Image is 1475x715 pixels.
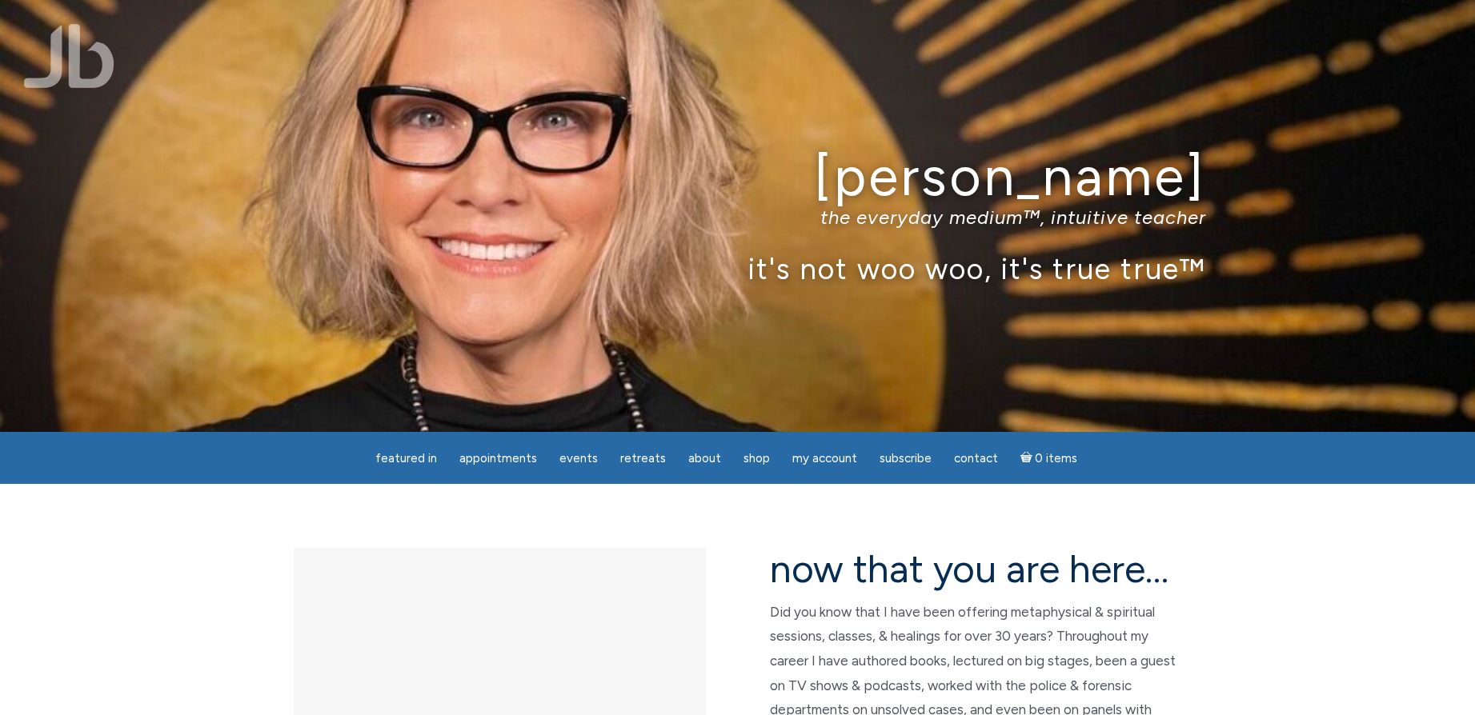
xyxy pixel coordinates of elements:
[375,451,437,465] span: featured in
[783,443,867,474] a: My Account
[611,443,675,474] a: Retreats
[880,451,932,465] span: Subscribe
[366,443,447,474] a: featured in
[954,451,998,465] span: Contact
[620,451,666,465] span: Retreats
[734,443,780,474] a: Shop
[944,443,1008,474] a: Contact
[450,443,547,474] a: Appointments
[1035,453,1077,465] span: 0 items
[550,443,607,474] a: Events
[870,443,941,474] a: Subscribe
[770,548,1182,590] h2: now that you are here…
[1020,451,1036,465] i: Cart
[270,251,1206,286] p: it's not woo woo, it's true true™
[1441,266,1467,274] span: Shares
[792,451,857,465] span: My Account
[679,443,731,474] a: About
[688,451,721,465] span: About
[459,451,537,465] span: Appointments
[559,451,598,465] span: Events
[270,206,1206,229] p: the everyday medium™, intuitive teacher
[24,24,114,88] img: Jamie Butler. The Everyday Medium
[744,451,770,465] span: Shop
[1011,441,1088,474] a: Cart0 items
[270,146,1206,206] h1: [PERSON_NAME]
